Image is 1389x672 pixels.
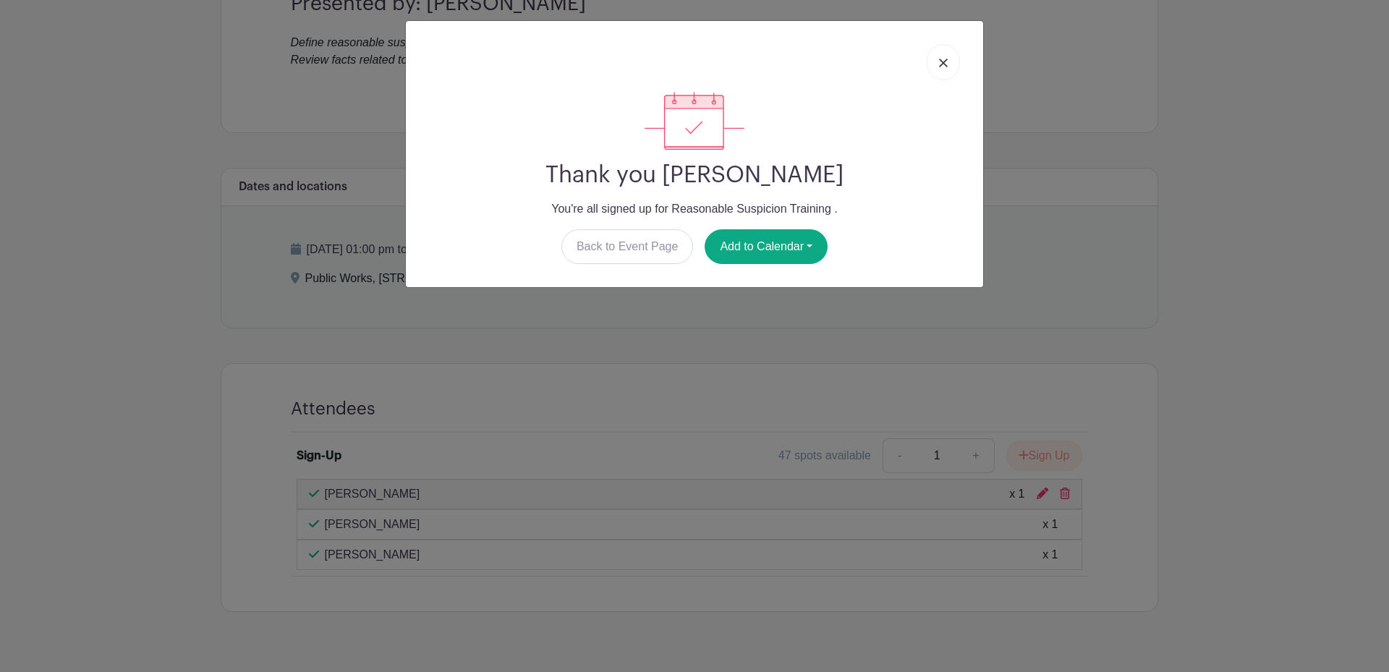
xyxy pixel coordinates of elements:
p: You're all signed up for Reasonable Suspicion Training . [417,200,972,218]
a: Back to Event Page [561,229,694,264]
img: signup_complete-c468d5dda3e2740ee63a24cb0ba0d3ce5d8a4ecd24259e683200fb1569d990c8.svg [645,92,744,150]
img: close_button-5f87c8562297e5c2d7936805f587ecaba9071eb48480494691a3f1689db116b3.svg [939,59,948,67]
h2: Thank you [PERSON_NAME] [417,161,972,189]
button: Add to Calendar [705,229,828,264]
